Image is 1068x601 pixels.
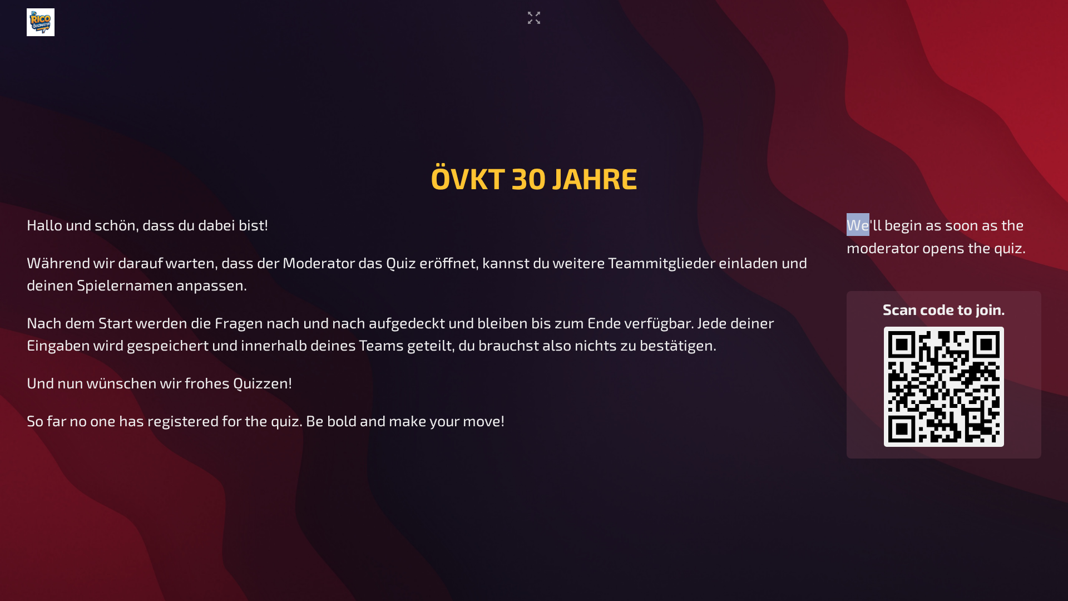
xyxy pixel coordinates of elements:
[523,9,545,27] button: Enter Fullscreen
[27,411,829,429] div: So far no one has registered for the quiz. Be bold and make your move!
[856,300,1032,318] h3: Scan code to join.
[27,253,810,294] span: Während wir darauf warten, dass der Moderator das Quiz eröffnet, kannst du weitere Teammitglieder...
[847,213,1041,258] p: We'll begin as soon as the moderator opens the quiz.
[431,160,637,195] h1: ÖVKT 30 JAHRE
[27,215,268,233] span: Hallo und schön, dass du dabei bist!
[27,313,777,354] span: Nach dem Start werden die Fragen nach und nach aufgedeckt und bleiben bis zum Ende verfügbar. Jed...
[27,373,292,391] span: Und nun wünschen wir frohes Quizzen!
